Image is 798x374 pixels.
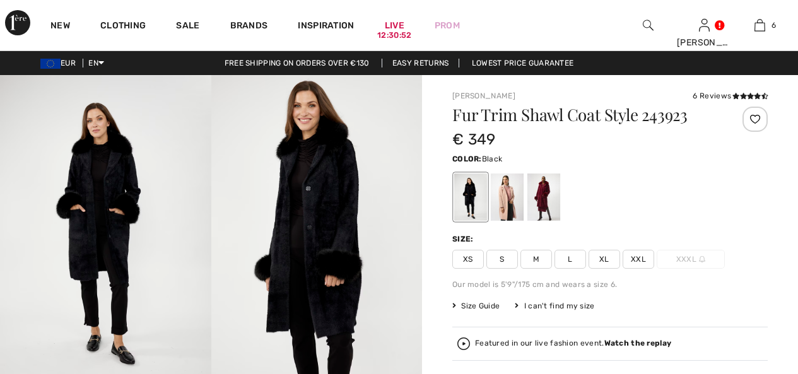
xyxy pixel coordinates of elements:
div: Our model is 5'9"/175 cm and wears a size 6. [452,279,768,290]
img: 1ère Avenue [5,10,30,35]
span: XXL [623,250,654,269]
span: Black [482,155,503,163]
div: [PERSON_NAME] [677,36,732,49]
span: EUR [40,59,81,67]
a: Clothing [100,20,146,33]
div: Size: [452,233,476,245]
img: My Info [699,18,710,33]
div: 6 Reviews [693,90,768,102]
a: New [50,20,70,33]
span: 6 [772,20,776,31]
a: Easy Returns [382,59,460,67]
img: My Bag [754,18,765,33]
span: XXXL [657,250,725,269]
span: Size Guide [452,300,500,312]
img: Euro [40,59,61,69]
a: Brands [230,20,268,33]
span: S [486,250,518,269]
span: XS [452,250,484,269]
span: L [554,250,586,269]
span: EN [88,59,104,67]
span: M [520,250,552,269]
img: search the website [643,18,654,33]
a: 6 [732,18,787,33]
span: Color: [452,155,482,163]
span: XL [589,250,620,269]
a: Prom [435,19,460,32]
div: Featured in our live fashion event. [475,339,671,348]
a: Live12:30:52 [385,19,404,32]
img: ring-m.svg [699,256,705,262]
div: Black [454,173,487,221]
div: I can't find my size [515,300,594,312]
span: € 349 [452,131,496,148]
img: Watch the replay [457,337,470,350]
strong: Watch the replay [604,339,672,348]
a: Sign In [699,19,710,31]
a: Sale [176,20,199,33]
a: Lowest Price Guarantee [462,59,584,67]
h1: Fur Trim Shawl Coat Style 243923 [452,107,715,123]
div: Merlot [527,173,560,221]
a: [PERSON_NAME] [452,91,515,100]
div: 12:30:52 [377,30,411,42]
a: Free shipping on orders over €130 [214,59,380,67]
span: Inspiration [298,20,354,33]
div: Rose [491,173,524,221]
